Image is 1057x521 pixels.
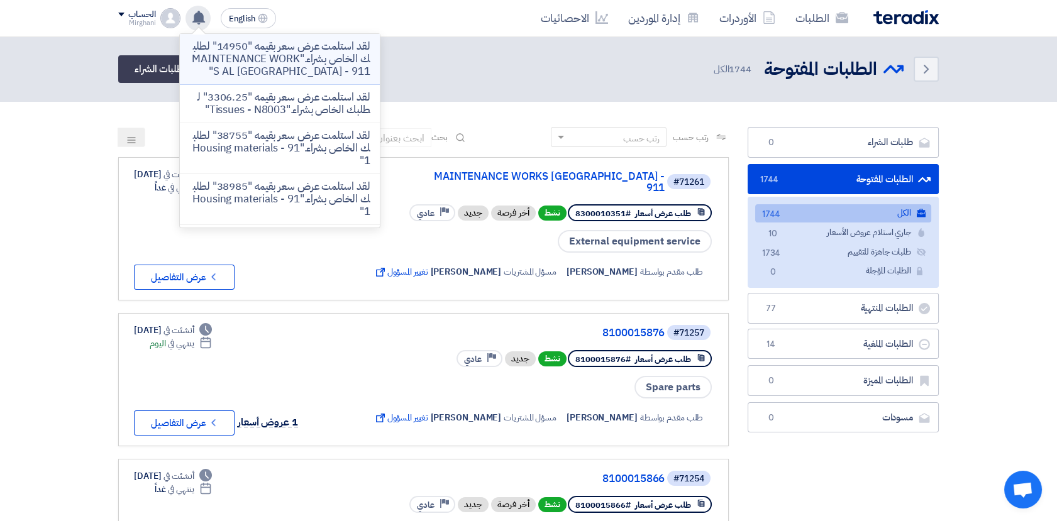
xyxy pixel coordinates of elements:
[150,337,212,350] div: اليوم
[118,19,155,26] div: Mirghani
[763,302,778,315] span: 77
[134,168,212,181] div: [DATE]
[374,265,428,278] span: تغيير المسؤول
[763,173,778,186] span: 1744
[558,230,712,253] span: External equipment service
[755,224,931,242] a: جاري استلام عروض الأسعار
[134,324,212,337] div: [DATE]
[538,206,567,221] span: نشط
[538,497,567,512] span: نشط
[134,410,235,436] button: عرض التفاصيل
[417,207,434,219] span: عادي
[190,40,370,78] p: لقد استلمت عرض سعر بقيمه "14950" لطلبك الخاص بشراء."MAINTENANCE WORKS AL [GEOGRAPHIC_DATA] - 911"
[635,207,691,219] span: طلب عرض أسعار
[538,351,567,366] span: نشط
[163,324,194,337] span: أنشئت في
[873,10,939,25] img: Teradix logo
[430,411,501,424] span: [PERSON_NAME]
[673,178,704,187] div: #71261
[640,265,704,278] span: طلب مقدم بواسطة
[575,353,631,365] span: #8100015876
[748,127,939,158] a: طلبات الشراء0
[763,412,778,424] span: 0
[729,62,751,76] span: 1744
[709,3,785,33] a: الأوردرات
[673,329,704,337] div: #71257
[430,265,501,278] span: [PERSON_NAME]
[458,497,489,512] div: جديد
[763,136,778,149] span: 0
[635,353,691,365] span: طلب عرض أسعار
[221,8,276,28] button: English
[163,469,194,483] span: أنشئت في
[673,131,709,144] span: رتب حسب
[190,180,370,218] p: لقد استلمت عرض سعر بقيمه "38985" لطلبك الخاص بشراء."Housing materials - 911"
[763,338,778,351] span: 14
[1004,471,1042,508] a: Open chat
[504,411,556,424] span: مسؤل المشتريات
[190,129,370,167] p: لقد استلمت عرض سعر بقيمه "38755" لطلبك الخاص بشراء."Housing materials - 911"
[128,9,155,20] div: الحساب
[575,499,631,511] span: #8100015866
[748,293,939,324] a: الطلبات المنتهية77
[168,483,194,496] span: ينتهي في
[623,132,660,145] div: رتب حسب
[640,411,704,424] span: طلب مقدم بواسطة
[714,62,754,77] span: الكل
[155,483,212,496] div: غداً
[504,265,556,278] span: مسؤل المشتريات
[748,402,939,433] a: مسودات0
[229,14,255,23] span: English
[155,181,212,194] div: غداً
[491,497,536,512] div: أخر فرصة
[413,171,665,194] a: MAINTENANCE WORKS [GEOGRAPHIC_DATA] - 911
[134,265,235,290] button: عرض التفاصيل
[168,337,194,350] span: ينتهي في
[673,474,704,483] div: #71254
[634,376,712,398] span: Spare parts
[748,329,939,359] a: الطلبات الملغية14
[763,375,778,387] span: 0
[417,499,434,511] span: عادي
[118,55,218,83] a: أرفع طلبات الشراء
[575,207,631,219] span: #8300010351
[765,208,780,221] span: 1744
[464,353,482,365] span: عادي
[748,365,939,396] a: الطلبات المميزة0
[431,131,448,144] span: بحث
[755,243,931,261] a: طلبات جاهزة للتقييم
[635,499,691,511] span: طلب عرض أسعار
[785,3,858,33] a: الطلبات
[748,164,939,195] a: الطلبات المفتوحة1744
[374,411,428,424] span: تغيير المسؤول
[755,204,931,222] a: الكل
[413,473,665,485] a: 8100015866
[567,411,638,424] span: [PERSON_NAME]
[618,3,709,33] a: إدارة الموردين
[567,265,638,278] span: [PERSON_NAME]
[168,181,194,194] span: ينتهي في
[190,91,370,116] p: لقد استلمت عرض سعر بقيمه "3306.25" لطلبك الخاص بشراء."Tissues - N8003"
[765,247,780,260] span: 1734
[764,57,877,82] h2: الطلبات المفتوحة
[160,8,180,28] img: profile_test.png
[163,168,194,181] span: أنشئت في
[531,3,618,33] a: الاحصائيات
[413,327,665,339] a: 8100015876
[765,266,780,279] span: 0
[755,262,931,280] a: الطلبات المؤجلة
[458,206,489,221] div: جديد
[765,228,780,241] span: 10
[491,206,536,221] div: أخر فرصة
[505,351,536,366] div: جديد
[238,415,298,430] span: 1 عروض أسعار
[134,469,212,483] div: [DATE]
